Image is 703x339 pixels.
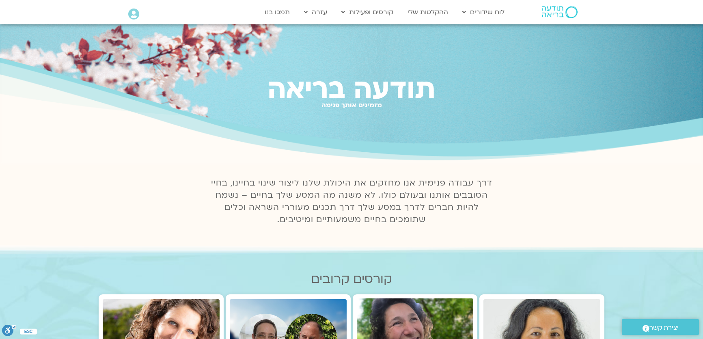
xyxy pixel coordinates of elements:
[622,319,699,335] a: יצירת קשר
[261,4,294,20] a: תמכו בנו
[99,272,604,286] h2: קורסים קרובים
[206,177,497,226] p: דרך עבודה פנימית אנו מחזקים את היכולת שלנו ליצור שינוי בחיינו, בחיי הסובבים אותנו ובעולם כולו. לא...
[649,322,679,333] span: יצירת קשר
[337,4,397,20] a: קורסים ופעילות
[458,4,509,20] a: לוח שידורים
[300,4,331,20] a: עזרה
[403,4,452,20] a: ההקלטות שלי
[542,6,578,18] img: תודעה בריאה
